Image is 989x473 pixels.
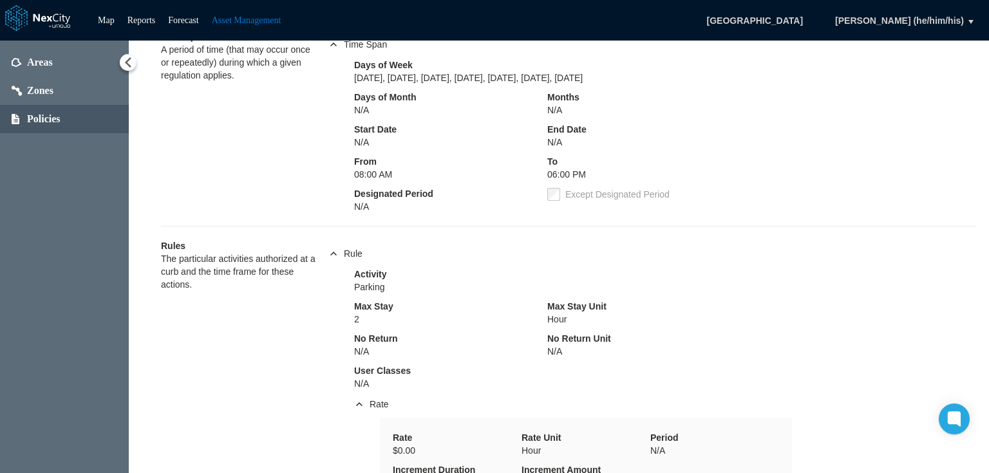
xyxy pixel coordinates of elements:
span: Rule [344,247,363,260]
label: To [547,156,558,167]
div: N/A [547,136,740,149]
span: Policies [27,113,61,125]
label: User Classes [354,366,411,376]
label: No Return Unit [547,333,611,344]
div: N/A [547,345,740,358]
div: 08:00 AM [354,168,547,181]
img: zones.svg [12,86,22,96]
div: The particular activities authorized at a curb and the time frame for these actions. [161,252,316,291]
span: [PERSON_NAME] (he/him/his) [835,14,964,27]
div: Parking [354,281,740,293]
label: No Return [354,333,398,344]
div: N/A [354,345,547,358]
label: Max Stay [354,301,393,311]
div: $0.00 [393,444,522,457]
a: Forecast [168,15,198,25]
span: Rate [370,398,389,411]
a: Map [98,15,115,25]
div: 06:00 PM [547,168,740,181]
div: 2 [354,313,547,326]
label: Days of Week [354,60,413,70]
div: Rules [161,239,316,252]
label: Rate Unit [522,432,561,443]
div: N/A [650,444,779,457]
label: Start Date [354,124,397,134]
a: Reports [127,15,156,25]
div: [DATE], [DATE], [DATE], [DATE], [DATE], [DATE], [DATE] [354,71,740,84]
img: policies.svg [12,114,19,124]
div: A period of time (that may occur once or repeatedly) during which a given regulation applies. [161,43,316,82]
label: From [354,156,377,167]
div: N/A [354,377,740,390]
div: N/A [354,104,547,116]
label: Period [650,432,679,443]
span: Zones [27,84,53,97]
div: Hour [547,313,740,326]
span: Areas [27,56,53,69]
label: Months [547,92,579,102]
label: Days of Month [354,92,416,102]
div: Hour [522,444,650,457]
img: areas.svg [12,58,22,67]
label: Activity [354,269,387,279]
span: [GEOGRAPHIC_DATA] [693,10,817,32]
a: Asset Management [212,15,281,25]
div: N/A [354,200,547,213]
span: Time Span [344,38,387,51]
label: Designated Period [354,189,433,199]
label: Max Stay Unit [547,301,607,311]
button: [PERSON_NAME] (he/him/his) [822,10,977,32]
label: Rate [393,432,412,443]
div: N/A [354,136,547,149]
label: End Date [547,124,587,134]
div: N/A [547,104,740,116]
